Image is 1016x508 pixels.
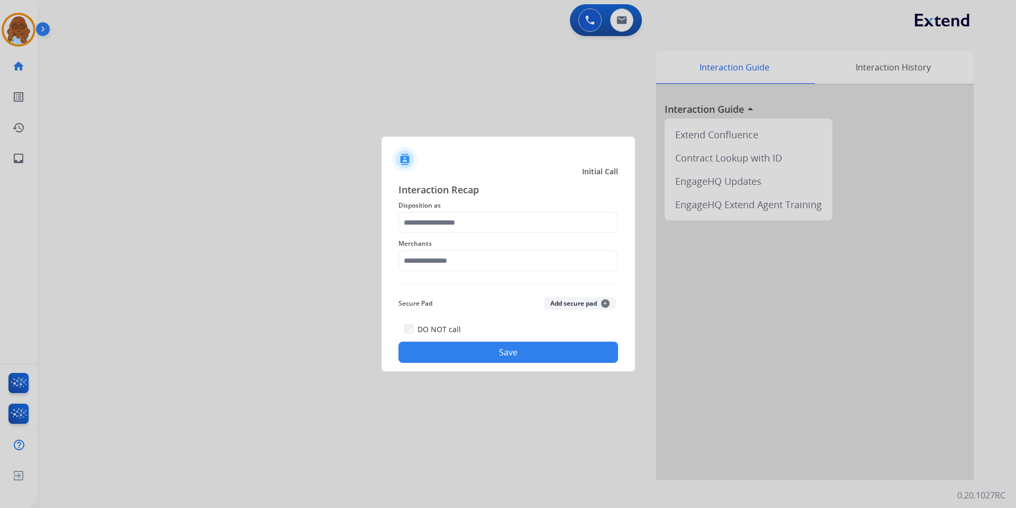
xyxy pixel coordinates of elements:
span: + [601,299,610,308]
span: Secure Pad [398,297,432,310]
span: Initial Call [582,166,618,177]
span: Disposition as [398,199,618,212]
label: DO NOT call [418,324,461,335]
button: Save [398,342,618,363]
button: Add secure pad+ [544,297,616,310]
p: 0.20.1027RC [957,489,1005,502]
img: contactIcon [392,147,418,172]
span: Merchants [398,237,618,250]
span: Interaction Recap [398,182,618,199]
